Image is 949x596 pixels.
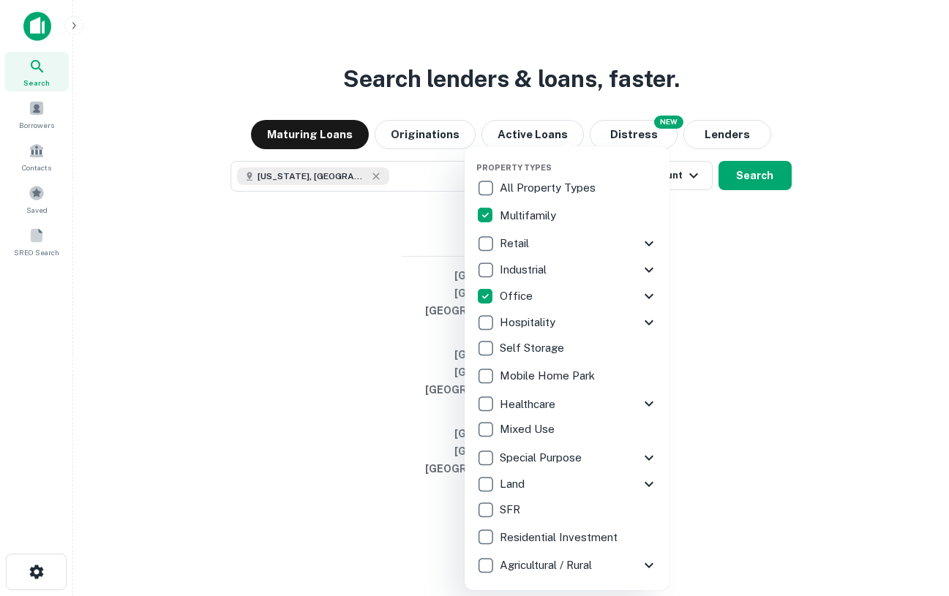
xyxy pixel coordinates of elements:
[476,552,658,578] div: Agricultural / Rural
[500,261,549,279] p: Industrial
[500,287,536,305] p: Office
[476,230,658,257] div: Retail
[500,179,599,197] p: All Property Types
[500,557,595,574] p: Agricultural / Rural
[500,475,528,493] p: Land
[500,396,558,413] p: Healthcare
[476,391,658,417] div: Healthcare
[500,207,559,225] p: Multifamily
[500,314,558,331] p: Hospitality
[500,367,598,385] p: Mobile Home Park
[500,449,585,467] p: Special Purpose
[476,471,658,497] div: Land
[476,257,658,283] div: Industrial
[500,235,532,252] p: Retail
[500,529,620,546] p: Residential Investment
[476,283,658,309] div: Office
[500,501,523,518] p: SFR
[500,339,567,357] p: Self Storage
[476,445,658,471] div: Special Purpose
[500,420,558,438] p: Mixed Use
[476,163,552,172] span: Property Types
[476,309,658,336] div: Hospitality
[876,479,949,549] iframe: Chat Widget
